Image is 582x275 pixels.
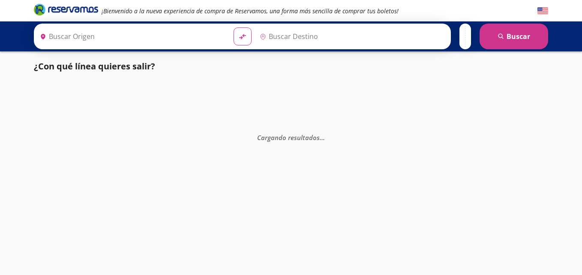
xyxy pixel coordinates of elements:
[256,26,447,47] input: Buscar Destino
[323,133,325,142] span: .
[34,3,98,16] i: Brand Logo
[480,24,548,49] button: Buscar
[34,3,98,18] a: Brand Logo
[257,133,325,142] em: Cargando resultados
[321,133,323,142] span: .
[537,6,548,16] button: English
[36,26,227,47] input: Buscar Origen
[102,7,399,15] em: ¡Bienvenido a la nueva experiencia de compra de Reservamos, una forma más sencilla de comprar tus...
[34,60,155,73] p: ¿Con qué línea quieres salir?
[320,133,321,142] span: .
